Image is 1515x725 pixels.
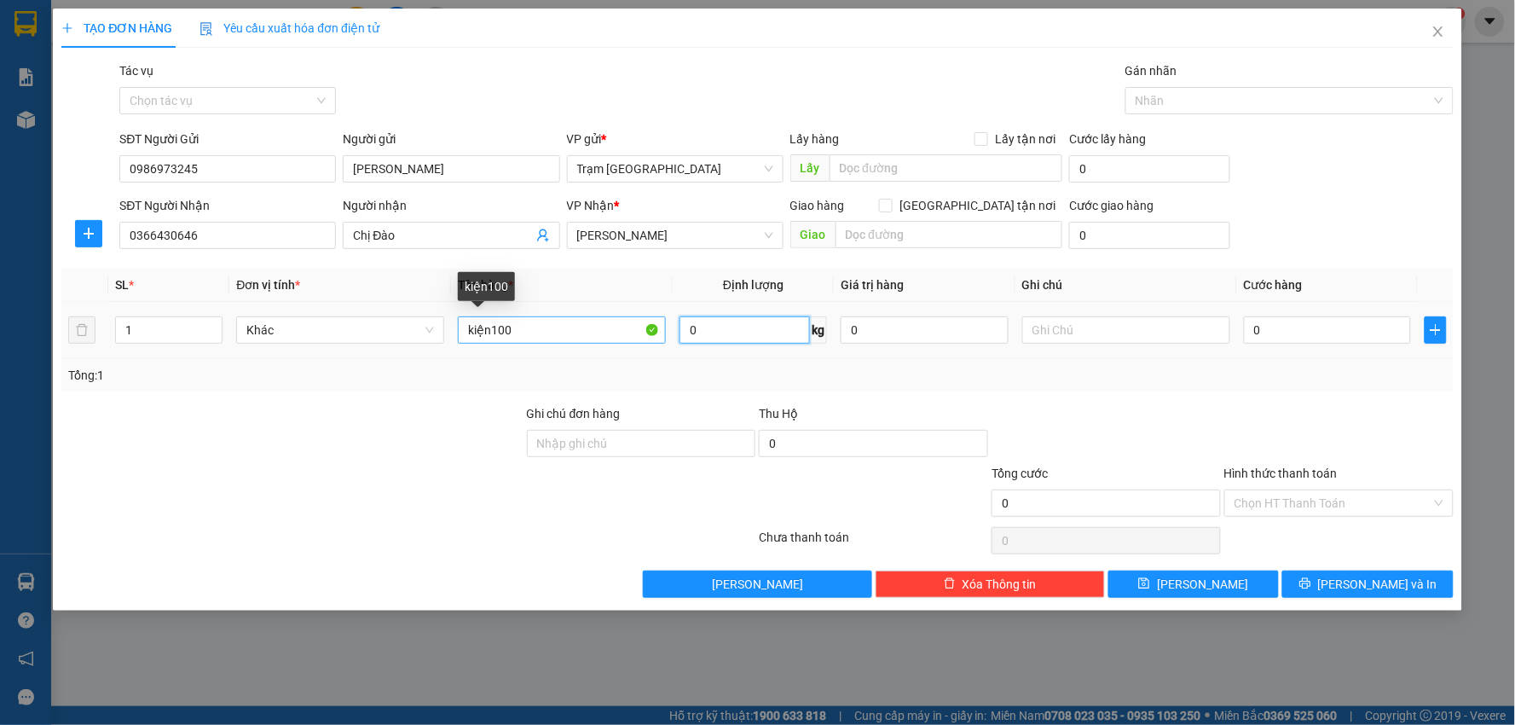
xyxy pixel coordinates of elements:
[246,317,434,343] span: Khác
[236,278,300,292] span: Đơn vị tính
[68,316,95,344] button: delete
[1425,316,1446,344] button: plus
[944,577,956,591] span: delete
[61,21,172,35] span: TẠO ĐƠN HÀNG
[1224,467,1338,480] label: Hình thức thanh toán
[643,571,872,598] button: [PERSON_NAME]
[458,316,666,344] input: VD: Bàn, Ghế
[119,196,336,215] div: SĐT Người Nhận
[836,221,1063,248] input: Dọc đường
[61,22,73,34] span: plus
[343,130,559,148] div: Người gửi
[1431,25,1445,38] span: close
[577,223,773,248] span: Phan Thiết
[199,22,213,36] img: icon
[841,278,904,292] span: Giá trị hàng
[790,221,836,248] span: Giao
[1425,323,1445,337] span: plus
[577,156,773,182] span: Trạm Sài Gòn
[76,227,101,241] span: plus
[876,571,1105,598] button: deleteXóa Thông tin
[1108,571,1280,598] button: save[PERSON_NAME]
[1069,132,1146,146] label: Cước lấy hàng
[1069,222,1230,249] input: Cước giao hàng
[757,528,990,558] div: Chưa thanh toán
[119,130,336,148] div: SĐT Người Gửi
[723,278,784,292] span: Định lượng
[119,64,153,78] label: Tác vụ
[1015,269,1237,302] th: Ghi chú
[790,132,840,146] span: Lấy hàng
[759,407,798,420] span: Thu Hộ
[75,220,102,247] button: plus
[527,407,621,420] label: Ghi chú đơn hàng
[893,196,1062,215] span: [GEOGRAPHIC_DATA] tận nơi
[536,229,550,242] span: user-add
[1069,199,1154,212] label: Cước giao hàng
[830,154,1063,182] input: Dọc đường
[1069,155,1230,183] input: Cước lấy hàng
[68,366,585,385] div: Tổng: 1
[343,196,559,215] div: Người nhận
[1138,577,1150,591] span: save
[1318,575,1437,594] span: [PERSON_NAME] và In
[810,316,827,344] span: kg
[1299,577,1311,591] span: printer
[712,575,803,594] span: [PERSON_NAME]
[567,199,615,212] span: VP Nhận
[527,430,756,457] input: Ghi chú đơn hàng
[841,316,1009,344] input: 0
[567,130,784,148] div: VP gửi
[1414,9,1462,56] button: Close
[115,278,129,292] span: SL
[1244,278,1303,292] span: Cước hàng
[1157,575,1248,594] span: [PERSON_NAME]
[963,575,1037,594] span: Xóa Thông tin
[1282,571,1454,598] button: printer[PERSON_NAME] và In
[790,154,830,182] span: Lấy
[1022,316,1230,344] input: Ghi Chú
[790,199,845,212] span: Giao hàng
[458,272,515,301] div: kiện100
[1125,64,1177,78] label: Gán nhãn
[988,130,1062,148] span: Lấy tận nơi
[992,467,1048,480] span: Tổng cước
[199,21,379,35] span: Yêu cầu xuất hóa đơn điện tử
